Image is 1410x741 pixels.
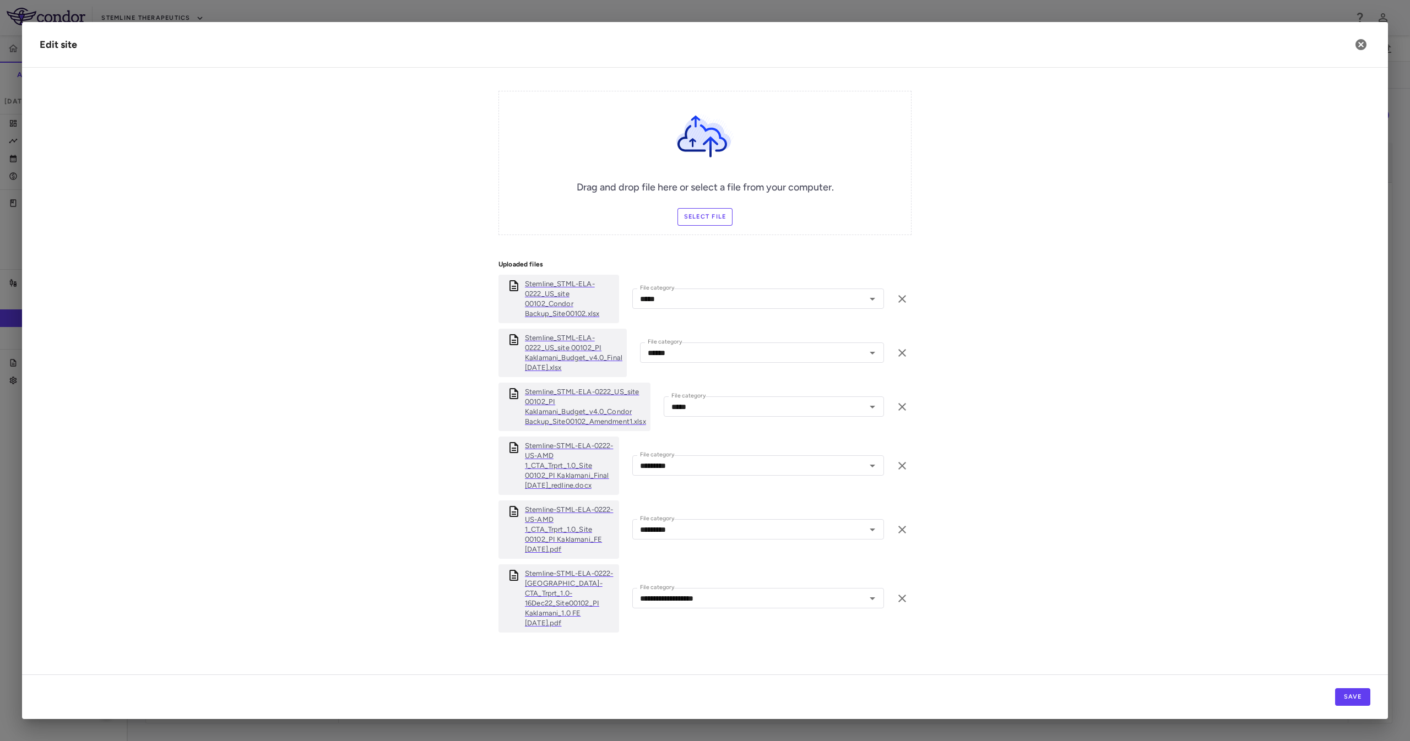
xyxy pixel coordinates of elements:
[525,505,615,554] a: Stemline-STML-ELA-0222-US-AMD 1_CTA_Trprt_1.0_Site 00102_PI Kaklamani_FE [DATE].pdf
[893,290,912,308] button: Remove
[865,458,880,473] button: Open
[525,279,615,319] a: Stemline_STML-ELA-0222_US_site 00102_Condor Backup_Site00102.xlsx
[865,345,880,361] button: Open
[893,456,912,475] button: Remove
[865,291,880,307] button: Open
[525,333,622,373] p: Stemline_STML-ELA-0222_US_site 00102_PI Kaklamani_Budget_v4.0_Final 04-Apr-2024.xlsx
[577,180,834,195] h6: Drag and drop file here or select a file from your computer.
[865,522,880,537] button: Open
[640,450,674,460] label: File category
[498,259,912,269] p: Uploaded files
[525,569,615,628] a: Stemline-STML-ELA-0222-[GEOGRAPHIC_DATA]-CTA_Trprt_1.0-16Dec22_Site00102_PI Kaklamani_1.0 FE [DAT...
[671,391,706,401] label: File category
[40,37,77,52] div: Edit site
[893,397,912,416] button: Remove
[893,344,912,362] button: Remove
[525,387,646,427] a: Stemline_STML-ELA-0222_US_site 00102_PI Kaklamani_Budget_v4.0_Condor Backup_Site00102_Amendment1....
[1335,688,1370,706] button: Save
[648,337,682,347] label: File category
[640,284,674,293] label: File category
[893,589,912,608] button: Remove
[525,505,615,554] p: Stemline-STML-ELA-0222-US-AMD 1_CTA_Trprt_1.0_Site 00102_PI Kaklamani_FE 16-Apr-2024.pdf
[640,583,674,592] label: File category
[525,441,615,491] p: Stemline-STML-ELA-0222-US-AMD 1_CTA_Trprt_1.0_Site 00102_PI Kaklamani_Final 11-Apr-2024_redline.docx
[525,569,615,628] p: Stemline-STML-ELA-0222-US-CTA_Trprt_1.0-16Dec22_Site00102_PI Kaklamani_1.0 FE 05Oct23.pdf
[525,441,615,491] a: Stemline-STML-ELA-0222-US-AMD 1_CTA_Trprt_1.0_Site 00102_PI Kaklamani_Final [DATE]_redline.docx
[865,399,880,415] button: Open
[525,333,622,373] a: Stemline_STML-ELA-0222_US_site 00102_PI Kaklamani_Budget_v4.0_Final [DATE].xlsx
[865,591,880,606] button: Open
[677,208,733,226] label: Select file
[640,514,674,524] label: File category
[893,520,912,539] button: Remove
